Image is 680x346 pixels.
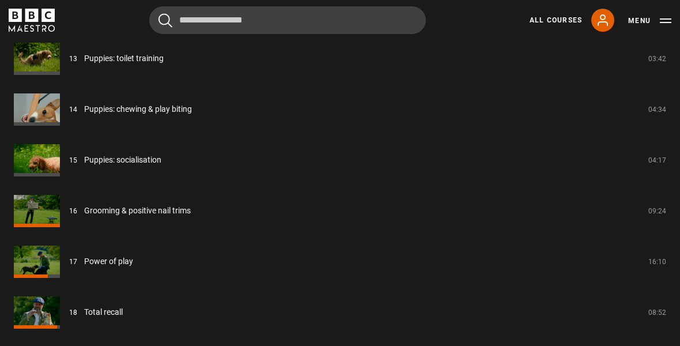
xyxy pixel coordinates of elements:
[84,103,192,115] a: Puppies: chewing & play biting
[84,255,133,268] a: Power of play
[84,154,161,166] a: Puppies: socialisation
[530,15,582,25] a: All Courses
[628,15,671,27] button: Toggle navigation
[158,13,172,28] button: Submit the search query
[84,205,191,217] a: Grooming & positive nail trims
[9,9,55,32] svg: BBC Maestro
[84,52,164,65] a: Puppies: toilet training
[149,6,426,34] input: Search
[84,306,123,318] a: Total recall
